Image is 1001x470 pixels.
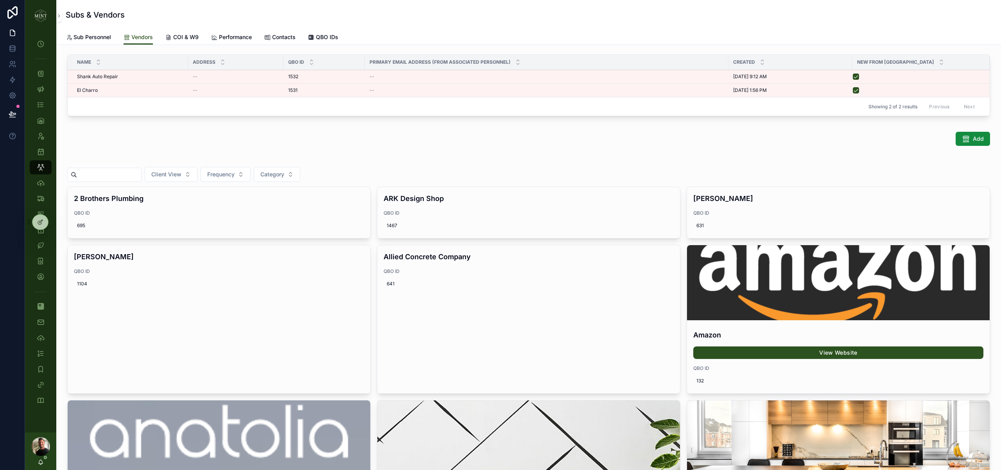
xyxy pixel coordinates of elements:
[74,193,364,204] h4: 2 Brothers Plumbing
[384,210,674,216] span: QBO ID
[66,9,125,20] h1: Subs & Vendors
[693,193,983,204] h4: [PERSON_NAME]
[973,135,984,143] span: Add
[288,59,304,65] span: QBO ID
[288,87,360,93] a: 1531
[145,167,197,182] button: Select Button
[193,59,215,65] span: Address
[687,245,990,320] div: Screenshot-2024-03-30-at-5.16.02-PM.png
[77,87,183,93] a: El Charro
[288,74,298,80] span: 1532
[74,251,364,262] h4: [PERSON_NAME]
[733,74,767,80] span: [DATE] 9:12 AM
[370,74,374,80] span: --
[370,74,724,80] a: --
[77,87,98,93] span: El Charro
[207,170,235,178] span: Frequency
[77,59,91,65] span: Name
[34,9,47,22] img: App logo
[74,268,364,274] span: QBO ID
[165,30,199,46] a: COI & W9
[219,33,252,41] span: Performance
[211,30,252,46] a: Performance
[74,210,364,216] span: QBO ID
[370,87,724,93] a: --
[384,251,674,262] h4: Allied Concrete Company
[77,74,118,80] span: Shank Auto Repair
[308,30,338,46] a: QBO IDs
[67,245,371,394] a: [PERSON_NAME]QBO ID1104
[254,167,300,182] button: Select Button
[687,187,990,239] a: [PERSON_NAME]QBO ID631
[956,132,990,146] button: Add
[77,281,361,287] span: 1104
[272,33,296,41] span: Contacts
[687,245,990,394] a: AmazonView WebsiteQBO ID132
[67,187,371,239] a: 2 Brothers PlumbingQBO ID695
[264,30,296,46] a: Contacts
[370,87,374,93] span: --
[370,59,511,65] span: Primary Email Address (from Associated Personnel)
[696,378,980,384] span: 132
[25,31,56,418] div: scrollable content
[316,33,338,41] span: QBO IDs
[733,74,848,80] a: [DATE] 9:12 AM
[173,33,199,41] span: COI & W9
[193,74,279,80] a: --
[124,30,153,45] a: Vendors
[151,170,181,178] span: Client View
[377,245,680,394] a: Allied Concrete CompanyQBO ID641
[288,74,360,80] a: 1532
[733,59,755,65] span: Created
[384,193,674,204] h4: ARK Design Shop
[77,222,361,229] span: 695
[377,187,680,239] a: ARK Design ShopQBO ID1467
[74,33,111,41] span: Sub Personnel
[733,87,848,93] a: [DATE] 1:56 PM
[868,104,917,110] span: Showing 2 of 2 results
[201,167,251,182] button: Select Button
[193,87,197,93] span: --
[288,87,298,93] span: 1531
[693,210,983,216] span: QBO ID
[193,74,197,80] span: --
[693,330,983,340] h4: Amazon
[693,346,983,359] a: View Website
[387,222,671,229] span: 1467
[693,365,983,371] span: QBO ID
[66,30,111,46] a: Sub Personnel
[193,87,279,93] a: --
[260,170,284,178] span: Category
[857,59,934,65] span: New from [GEOGRAPHIC_DATA]
[696,222,980,229] span: 631
[131,33,153,41] span: Vendors
[77,74,183,80] a: Shank Auto Repair
[733,87,767,93] span: [DATE] 1:56 PM
[387,281,671,287] span: 641
[384,268,674,274] span: QBO ID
